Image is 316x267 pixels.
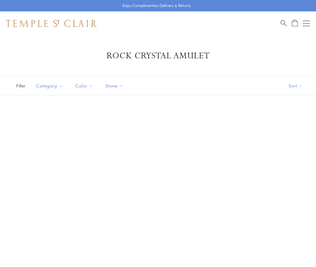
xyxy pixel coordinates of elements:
[33,82,68,90] span: Category
[32,79,68,93] button: Category
[6,20,97,27] img: Temple St. Clair
[101,79,128,93] button: Stone
[72,82,98,90] span: Color
[15,51,301,61] h1: Rock Crystal Amulet
[71,79,98,93] button: Color
[280,20,287,27] a: Search
[275,77,316,95] button: Show sort by
[292,20,298,27] a: Open Shopping Bag
[303,20,310,27] button: Open navigation
[102,82,128,90] span: Stone
[122,3,191,9] p: Enjoy Complimentary Delivery & Returns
